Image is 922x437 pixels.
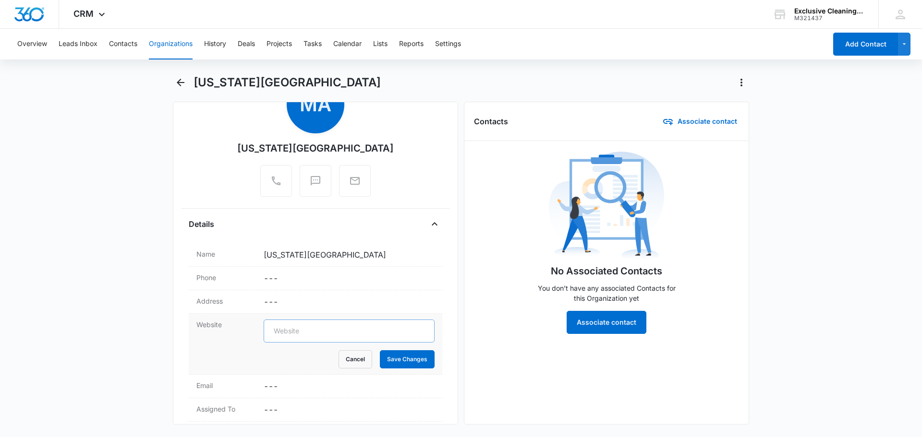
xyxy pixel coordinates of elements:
[264,319,435,343] input: Website
[189,243,442,267] div: Name[US_STATE][GEOGRAPHIC_DATA]
[794,7,864,15] div: account name
[59,29,97,59] button: Leads Inbox
[399,29,424,59] button: Reports
[204,29,226,59] button: History
[196,249,256,259] dt: Name
[149,29,193,59] button: Organizations
[373,29,388,59] button: Lists
[237,141,394,155] div: [US_STATE][GEOGRAPHIC_DATA]
[339,350,372,368] button: Cancel
[196,319,256,330] dt: Website
[567,311,646,334] button: Associate contact
[474,116,508,127] h3: Contacts
[427,216,442,232] button: Close
[380,350,435,368] button: Save Changes
[189,398,442,422] div: Assigned To---
[196,272,256,283] dt: Phone
[196,380,256,390] dt: Email
[196,296,256,306] dt: Address
[264,404,435,415] dd: ---
[238,29,255,59] button: Deals
[264,272,435,284] dd: ---
[189,267,442,290] div: Phone---
[267,29,292,59] button: Projects
[734,75,749,90] button: Actions
[189,375,442,398] div: Email---
[73,9,94,19] span: CRM
[833,33,898,56] button: Add Contact
[287,76,344,133] span: MA
[17,29,47,59] button: Overview
[551,264,662,278] h1: No Associated Contacts
[534,283,679,303] p: You don’t have any associated Contacts for this Organization yet
[189,314,442,375] div: WebsiteCancelSave Changes
[264,296,435,307] dd: ---
[109,29,137,59] button: Contacts
[189,290,442,314] div: Address---
[173,75,188,90] button: Back
[194,75,381,90] h1: [US_STATE][GEOGRAPHIC_DATA]
[794,15,864,22] div: account id
[303,29,322,59] button: Tasks
[655,110,739,133] button: Associate contact
[549,149,664,264] img: No Data
[435,29,461,59] button: Settings
[264,249,435,260] dd: [US_STATE][GEOGRAPHIC_DATA]
[264,380,435,392] dd: ---
[333,29,362,59] button: Calendar
[196,404,256,414] dt: Assigned To
[189,218,214,230] h4: Details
